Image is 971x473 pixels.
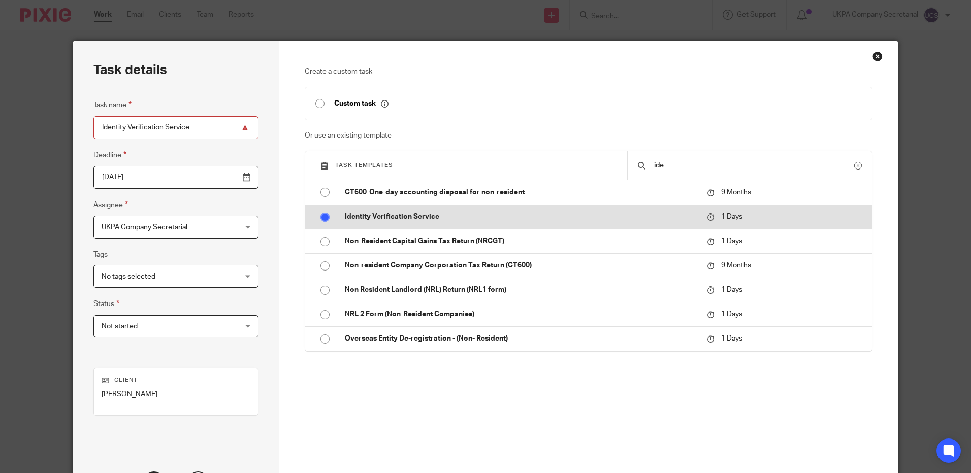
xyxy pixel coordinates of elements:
[345,260,697,271] p: Non-resident Company Corporation Tax Return (CT600)
[721,335,742,342] span: 1 Days
[345,236,697,246] p: Non-Resident Capital Gains Tax Return (NRCGT)
[93,116,258,139] input: Task name
[102,376,250,384] p: Client
[721,311,742,318] span: 1 Days
[345,212,697,222] p: Identity Verification Service
[93,61,167,79] h2: Task details
[305,66,872,77] p: Create a custom task
[872,51,883,61] div: Close this dialog window
[93,166,258,189] input: Pick a date
[93,149,126,161] label: Deadline
[93,99,132,111] label: Task name
[93,298,119,310] label: Status
[345,333,697,344] p: Overseas Entity De-registration - (Non- Resident)
[721,189,751,196] span: 9 Months
[345,187,697,197] p: CT600-One-day accounting disposal for non-resident
[345,309,697,319] p: NRL 2 Form (Non-Resident Companies)
[102,389,250,399] p: [PERSON_NAME]
[721,286,742,293] span: 1 Days
[653,160,854,171] input: Search...
[93,199,128,211] label: Assignee
[102,224,187,231] span: UKPA Company Secretarial
[102,323,138,330] span: Not started
[721,262,751,269] span: 9 Months
[305,130,872,141] p: Or use an existing template
[335,162,393,168] span: Task templates
[721,213,742,220] span: 1 Days
[345,285,697,295] p: Non Resident Landlord (NRL) Return (NRL1 form)
[334,99,389,108] p: Custom task
[102,273,155,280] span: No tags selected
[93,250,108,260] label: Tags
[721,238,742,245] span: 1 Days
